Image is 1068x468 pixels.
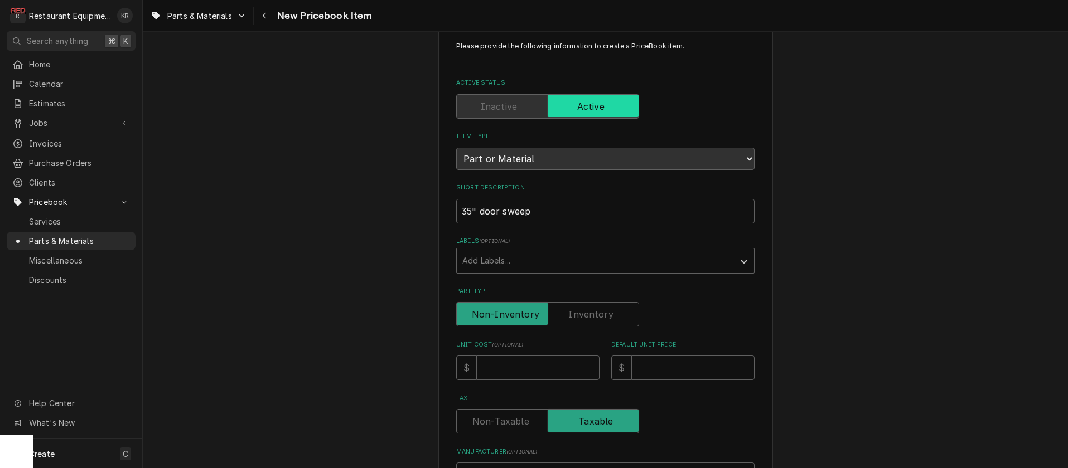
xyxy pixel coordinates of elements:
div: Tax [456,394,755,433]
a: Go to Parts & Materials [146,7,251,25]
a: Go to Jobs [7,114,136,132]
span: ⌘ [108,35,115,47]
span: C [123,448,128,460]
div: $ [611,355,632,380]
span: Home [29,58,130,70]
div: Default Unit Price [611,340,755,380]
span: New Pricebook Item [274,8,373,23]
span: Services [29,216,130,227]
label: Default Unit Price [611,340,755,349]
label: Item Type [456,132,755,141]
span: Purchase Orders [29,157,130,169]
div: Item Type [456,132,755,169]
span: Pricebook [29,196,113,208]
label: Manufacturer [456,447,755,456]
label: Part Type [456,287,755,296]
div: Active Status [456,79,755,118]
span: Parts & Materials [29,235,130,247]
div: Short Description [456,183,755,223]
input: Name used to describe this Part or Material [456,199,755,223]
label: Active Status [456,79,755,87]
a: Services [7,212,136,231]
a: Estimates [7,94,136,113]
span: Calendar [29,78,130,90]
div: $ [456,355,477,380]
span: Miscellaneous [29,255,130,266]
span: ( optional ) [479,238,510,244]
a: Home [7,55,136,74]
a: Purchase Orders [7,154,136,172]
span: Clients [29,177,130,188]
span: ( optional ) [492,342,523,348]
a: Parts & Materials [7,232,136,250]
a: Miscellaneous [7,251,136,270]
label: Short Description [456,183,755,192]
div: Active [456,94,755,119]
div: Unit Cost [456,340,600,380]
span: Invoices [29,138,130,149]
p: Please provide the following information to create a PriceBook item. [456,41,755,62]
label: Unit Cost [456,340,600,349]
label: Tax [456,394,755,403]
span: Discounts [29,274,130,286]
span: K [123,35,128,47]
div: Labels [456,237,755,273]
a: Calendar [7,75,136,93]
span: What's New [29,417,129,428]
button: Search anything⌘K [7,31,136,51]
div: KR [117,8,133,23]
span: ( optional ) [506,448,538,455]
div: Kelli Robinette's Avatar [117,8,133,23]
span: Parts & Materials [167,10,232,22]
a: Go to Help Center [7,394,136,412]
span: Help Center [29,397,129,409]
a: Invoices [7,134,136,153]
a: Go to What's New [7,413,136,432]
div: Part Type [456,287,755,326]
span: Create [29,449,55,459]
a: Go to Pricebook [7,193,136,211]
a: Clients [7,173,136,192]
span: Jobs [29,117,113,129]
div: Restaurant Equipment Diagnostics [29,10,111,22]
div: R [10,8,26,23]
a: Discounts [7,271,136,289]
span: Estimates [29,97,130,109]
button: Navigate back [256,7,274,25]
div: Restaurant Equipment Diagnostics's Avatar [10,8,26,23]
span: Search anything [27,35,88,47]
label: Labels [456,237,755,246]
